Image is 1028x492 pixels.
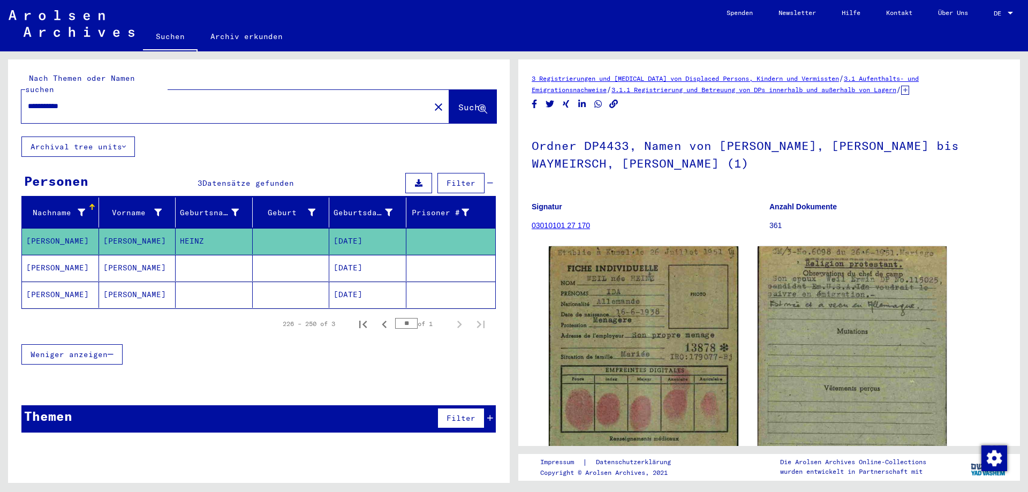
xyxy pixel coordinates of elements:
[437,408,485,428] button: Filter
[143,24,198,51] a: Suchen
[449,90,496,123] button: Suche
[447,413,475,423] span: Filter
[352,313,374,335] button: First page
[253,198,330,228] mat-header-cell: Geburt‏
[608,97,619,111] button: Copy link
[532,221,590,230] a: 03010101 27 170
[198,24,296,49] a: Archiv erkunden
[329,228,406,254] mat-cell: [DATE]
[334,204,406,221] div: Geburtsdatum
[780,457,926,467] p: Die Arolsen Archives Online-Collections
[329,255,406,281] mat-cell: [DATE]
[432,101,445,113] mat-icon: close
[103,204,176,221] div: Vorname
[532,121,1007,186] h1: Ordner DP4433, Namen von [PERSON_NAME], [PERSON_NAME] bis WAYMEIRSCH, [PERSON_NAME] (1)
[21,344,123,365] button: Weniger anzeigen
[458,102,485,112] span: Suche
[896,85,901,94] span: /
[769,220,1007,231] p: 361
[329,282,406,308] mat-cell: [DATE]
[99,282,176,308] mat-cell: [PERSON_NAME]
[447,178,475,188] span: Filter
[31,350,108,359] span: Weniger anzeigen
[529,97,540,111] button: Share on Facebook
[587,457,684,468] a: Datenschutzerklärung
[22,282,99,308] mat-cell: [PERSON_NAME]
[994,10,1006,17] span: DE
[334,207,392,218] div: Geburtsdatum
[329,198,406,228] mat-header-cell: Geburtsdatum
[577,97,588,111] button: Share on LinkedIn
[202,178,294,188] span: Datensätze gefunden
[540,457,684,468] div: |
[374,313,395,335] button: Previous page
[532,74,839,82] a: 3 Registrierungen und [MEDICAL_DATA] von Displaced Persons, Kindern und Vermissten
[561,97,572,111] button: Share on Xing
[22,228,99,254] mat-cell: [PERSON_NAME]
[437,173,485,193] button: Filter
[26,207,85,218] div: Nachname
[969,453,1009,480] img: yv_logo.png
[257,207,316,218] div: Geburt‏
[176,198,253,228] mat-header-cell: Geburtsname
[26,204,99,221] div: Nachname
[24,406,72,426] div: Themen
[180,207,239,218] div: Geburtsname
[395,319,449,329] div: of 1
[428,96,449,117] button: Clear
[180,204,252,221] div: Geburtsname
[540,468,684,478] p: Copyright © Arolsen Archives, 2021
[24,171,88,191] div: Personen
[99,228,176,254] mat-cell: [PERSON_NAME]
[411,207,470,218] div: Prisoner #
[540,457,583,468] a: Impressum
[176,228,253,254] mat-cell: HEINZ
[593,97,604,111] button: Share on WhatsApp
[198,178,202,188] span: 3
[839,73,844,83] span: /
[607,85,611,94] span: /
[981,445,1007,471] img: Zustimmung ändern
[22,198,99,228] mat-header-cell: Nachname
[257,204,329,221] div: Geburt‏
[470,313,492,335] button: Last page
[780,467,926,476] p: wurden entwickelt in Partnerschaft mit
[21,137,135,157] button: Archival tree units
[25,73,135,94] mat-label: Nach Themen oder Namen suchen
[411,204,483,221] div: Prisoner #
[99,255,176,281] mat-cell: [PERSON_NAME]
[9,10,134,37] img: Arolsen_neg.svg
[103,207,162,218] div: Vorname
[99,198,176,228] mat-header-cell: Vorname
[406,198,496,228] mat-header-cell: Prisoner #
[769,202,837,211] b: Anzahl Dokumente
[22,255,99,281] mat-cell: [PERSON_NAME]
[545,97,556,111] button: Share on Twitter
[611,86,896,94] a: 3.1.1 Registrierung und Betreuung von DPs innerhalb und außerhalb von Lagern
[449,313,470,335] button: Next page
[283,319,335,329] div: 226 – 250 of 3
[532,202,562,211] b: Signatur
